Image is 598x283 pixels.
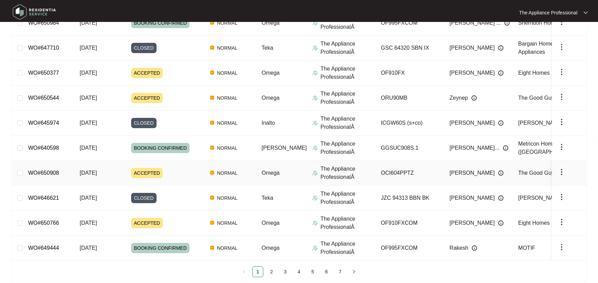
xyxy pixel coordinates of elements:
span: Omega [262,95,279,101]
td: OF995FXCOM [376,236,444,261]
p: The Appliance ProfessionalÂ [321,165,376,181]
img: dropdown arrow [557,218,566,226]
span: ACCEPTED [131,218,163,228]
span: Omega [262,245,279,251]
td: GGSUC908S.1 [376,136,444,161]
li: Previous Page [239,266,250,277]
span: [PERSON_NAME] [262,145,307,151]
img: Vercel Logo [210,246,214,250]
span: NORMAL [214,44,240,52]
td: OCI604PPTZ [376,161,444,186]
a: WO#640598 [28,145,59,151]
img: Vercel Logo [210,171,214,175]
td: ICGW60S (s+co) [376,111,444,136]
img: Info icon [498,120,504,126]
img: dropdown arrow [557,118,566,126]
img: Vercel Logo [210,96,214,100]
a: WO#647710 [28,45,59,51]
span: CLOSED [131,193,157,203]
span: Teka [262,195,273,201]
span: [DATE] [80,220,97,226]
td: ORU90MB [376,86,444,111]
span: NORMAL [214,219,240,227]
td: GSC 64320 SBN IX [376,36,444,61]
li: 3 [280,266,291,277]
span: NORMAL [214,194,240,202]
a: 5 [308,267,318,277]
a: 6 [321,267,332,277]
span: ACCEPTED [131,168,163,178]
a: WO#645974 [28,120,59,126]
span: Teka [262,45,273,51]
td: JZC 94313 BBN BK [376,186,444,211]
span: [DATE] [80,145,97,151]
span: The Good Guys [518,170,557,176]
span: ACCEPTED [131,93,163,103]
img: Vercel Logo [210,71,214,75]
span: ACCEPTED [131,68,163,78]
img: Info icon [498,195,504,201]
span: right [352,270,356,274]
p: The Appliance Professional [519,9,577,16]
img: Info icon [498,70,504,76]
img: Assigner Icon [312,195,318,201]
span: [DATE] [80,70,97,76]
img: Info icon [498,220,504,226]
button: right [348,266,359,277]
a: 7 [335,267,345,277]
span: [DATE] [80,45,97,51]
img: dropdown arrow [557,193,566,201]
img: residentia service logo [10,2,58,22]
span: [PERSON_NAME] [518,195,564,201]
span: NORMAL [214,144,240,152]
img: Info icon [471,95,477,101]
img: Assigner Icon [312,45,318,51]
img: Assigner Icon [312,120,318,126]
a: WO#650908 [28,170,59,176]
span: Metricon Homes ([GEOGRAPHIC_DATA]) [518,141,579,155]
span: [DATE] [80,245,97,251]
img: Assigner Icon [312,70,318,76]
span: [DATE] [80,95,97,101]
a: 1 [253,267,263,277]
span: [PERSON_NAME]... [450,144,499,152]
span: [PERSON_NAME] [450,44,495,52]
p: The Appliance ProfessionalÂ [321,140,376,156]
img: Assigner Icon [312,170,318,176]
img: Info icon [503,145,508,151]
span: BOOKING CONFIRMED [131,243,189,253]
td: OF910FXCOM [376,211,444,236]
a: WO#650377 [28,70,59,76]
img: dropdown arrow [557,93,566,101]
span: NORMAL [214,169,240,177]
p: The Appliance ProfessionalÂ [321,115,376,131]
span: NORMAL [214,94,240,102]
p: The Appliance ProfessionalÂ [321,65,376,81]
li: 2 [266,266,277,277]
p: The Appliance ProfessionalÂ [321,90,376,106]
img: Info icon [498,170,504,176]
li: 1 [252,266,263,277]
img: Vercel Logo [210,196,214,200]
span: Omega [262,170,279,176]
li: 7 [335,266,346,277]
span: Omega [262,70,279,76]
p: The Appliance ProfessionalÂ [321,240,376,256]
a: 4 [294,267,304,277]
span: [PERSON_NAME] [518,120,564,126]
img: Vercel Logo [210,221,214,225]
img: Assigner Icon [312,145,318,151]
a: WO#649444 [28,245,59,251]
span: NORMAL [214,69,240,77]
a: 3 [280,267,290,277]
img: Info icon [498,45,504,51]
a: WO#650544 [28,95,59,101]
a: 2 [266,267,277,277]
span: [PERSON_NAME] [450,169,495,177]
img: dropdown arrow [584,11,588,14]
span: [DATE] [80,195,97,201]
span: CLOSED [131,43,157,53]
img: dropdown arrow [557,68,566,76]
img: dropdown arrow [557,143,566,151]
img: dropdown arrow [557,243,566,251]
